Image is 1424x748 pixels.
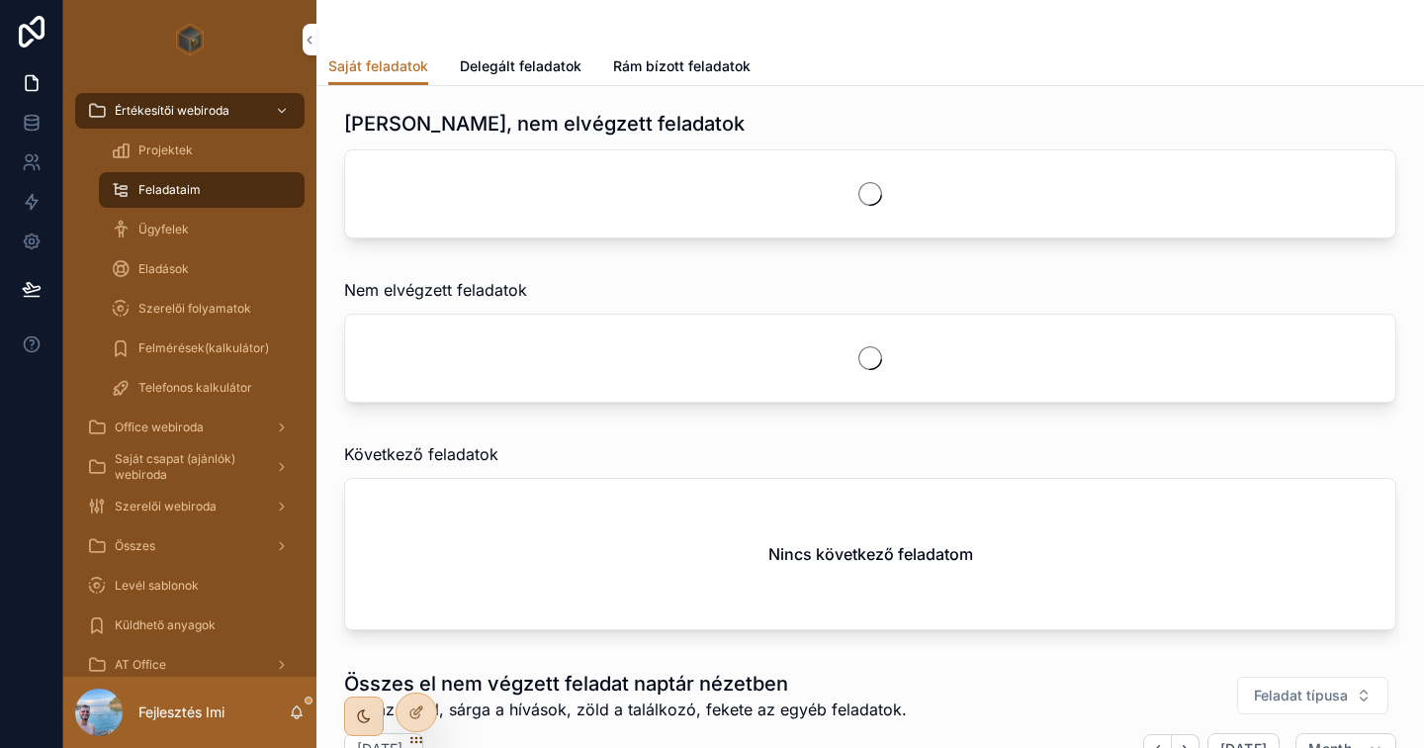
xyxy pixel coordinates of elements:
[344,670,907,698] h1: Összes el nem végzett feladat naptár nézetben
[75,489,305,524] a: Szerelői webiroda
[75,647,305,683] a: AT Office
[115,617,216,633] span: Küldhető anyagok
[99,291,305,327] a: Szerelői folyamatok
[99,330,305,366] a: Felmérések(kalkulátor)
[99,251,305,287] a: Eladások
[115,103,229,119] span: Értékesítői webiroda
[138,261,189,277] span: Eladások
[138,702,224,722] p: Fejlesztés Imi
[138,222,189,237] span: Ügyfelek
[460,56,581,76] span: Delegált feladatok
[344,110,745,138] h1: [PERSON_NAME], nem elvégzett feladatok
[138,301,251,317] span: Szerelői folyamatok
[176,24,205,55] img: App logo
[99,370,305,406] a: Telefonos kalkulátor
[99,172,305,208] a: Feladataim
[63,79,316,677] div: scrollable content
[613,56,751,76] span: Rám bízott feladatok
[613,48,751,88] a: Rám bízott feladatok
[115,420,204,435] span: Office webiroda
[138,380,252,396] span: Telefonos kalkulátor
[138,142,193,158] span: Projektek
[75,410,305,445] a: Office webiroda
[75,608,305,643] a: Küldhető anyagok
[344,698,907,721] span: Kék az email, sárga a hívások, zöld a találkozó, fekete az egyéb feladatok.
[768,542,973,566] h2: Nincs következő feladatom
[75,449,305,485] a: Saját csapat (ajánlók) webiroda
[1237,677,1388,714] button: Select Button
[115,538,155,554] span: Összes
[344,442,498,466] span: Következő feladatok
[115,451,259,483] span: Saját csapat (ajánlók) webiroda
[115,578,199,594] span: Levél sablonok
[99,133,305,168] a: Projektek
[138,340,269,356] span: Felmérések(kalkulátor)
[99,212,305,247] a: Ügyfelek
[115,657,166,673] span: AT Office
[344,278,527,302] span: Nem elvégzett feladatok
[138,182,201,198] span: Feladataim
[115,499,217,514] span: Szerelői webiroda
[328,56,428,76] span: Saját feladatok
[1254,686,1348,705] span: Feladat típusa
[328,48,428,86] a: Saját feladatok
[75,93,305,129] a: Értékesítői webiroda
[75,568,305,604] a: Levél sablonok
[75,528,305,564] a: Összes
[460,48,581,88] a: Delegált feladatok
